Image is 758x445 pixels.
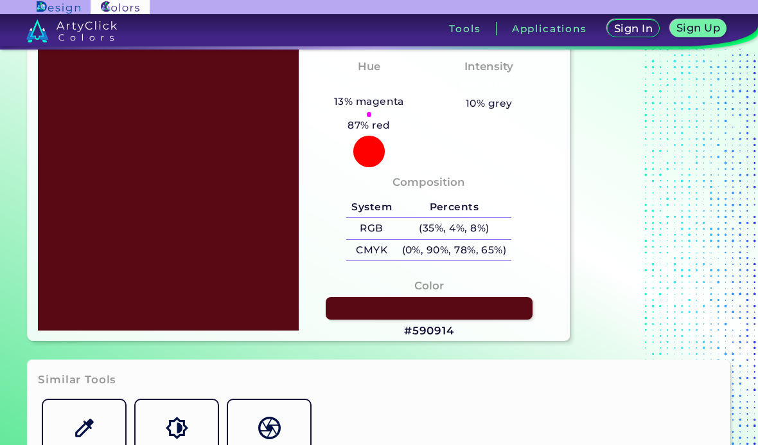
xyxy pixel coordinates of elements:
h5: RGB [346,218,396,239]
h3: Pinkish Red [327,78,411,93]
h4: Composition [392,173,465,192]
h5: 10% grey [466,95,513,112]
a: Sign Up [673,21,723,37]
h3: #590914 [404,323,454,339]
h3: Applications [512,24,587,33]
h5: Sign In [616,24,651,33]
img: icon_color_names_dictionary.svg [258,417,281,439]
h4: Hue [358,57,380,76]
h5: Sign Up [678,23,718,33]
h3: Similar Tools [38,372,116,388]
h5: System [346,197,396,218]
h4: Color [414,277,444,295]
img: icon_color_name_finder.svg [73,417,96,439]
a: Sign In [610,21,657,37]
img: logo_artyclick_colors_white.svg [26,19,117,42]
h5: 13% magenta [329,93,409,110]
h5: 87% red [343,117,396,134]
h5: (0%, 90%, 78%, 65%) [397,240,511,261]
h3: Moderate [455,78,523,93]
h5: (35%, 4%, 8%) [397,218,511,239]
h3: Tools [449,24,480,33]
h5: CMYK [346,240,396,261]
img: ArtyClick Design logo [37,1,80,14]
h4: Intensity [464,57,513,76]
h5: Percents [397,197,511,218]
img: icon_color_shades.svg [166,417,188,439]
